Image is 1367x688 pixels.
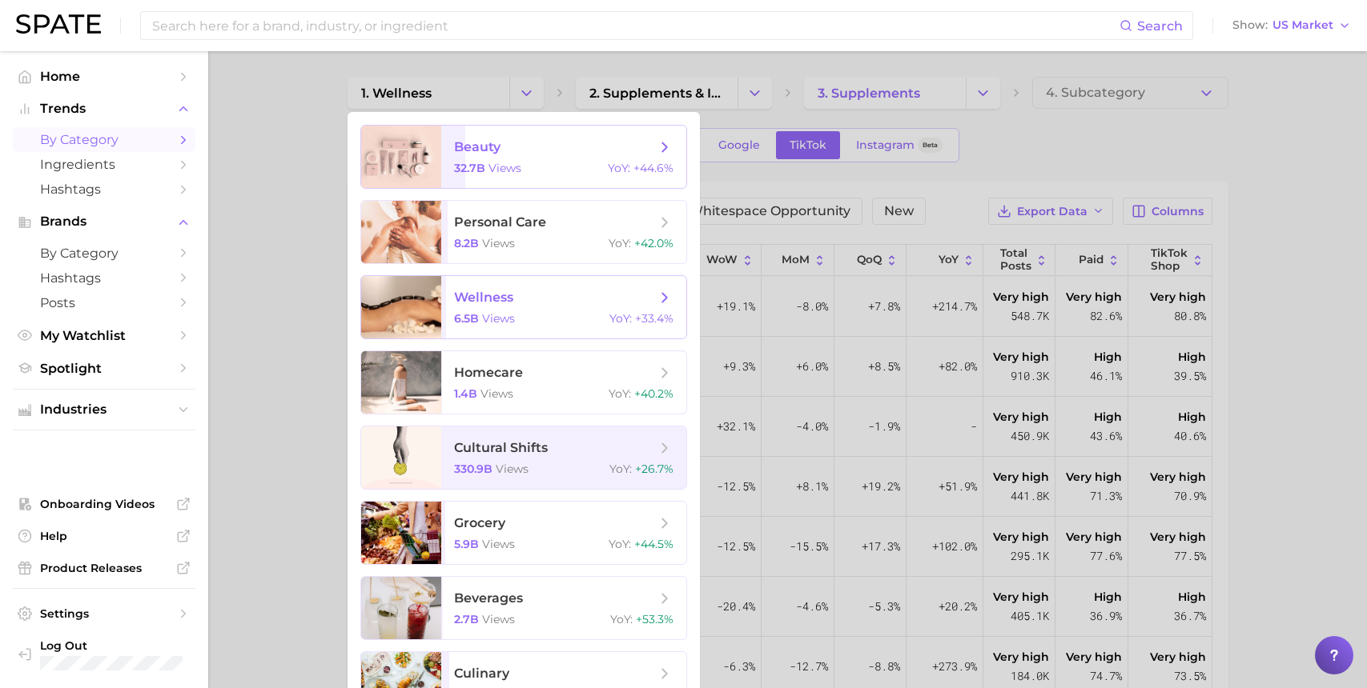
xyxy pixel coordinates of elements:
[609,311,632,326] span: YoY :
[40,214,168,229] span: Brands
[13,210,195,234] button: Brands
[13,290,195,315] a: Posts
[635,462,673,476] span: +26.7%
[13,127,195,152] a: by Category
[40,69,168,84] span: Home
[40,182,168,197] span: Hashtags
[454,365,523,380] span: homecare
[454,290,513,305] span: wellness
[634,537,673,551] span: +44.5%
[13,634,195,675] a: Log out. Currently logged in with e-mail cklemawesch@growve.com.
[13,356,195,381] a: Spotlight
[454,386,477,401] span: 1.4b
[454,214,546,230] span: personal care
[13,524,195,548] a: Help
[454,161,485,175] span: 32.7b
[40,402,168,417] span: Industries
[13,266,195,290] a: Hashtags
[608,161,630,175] span: YoY :
[609,537,631,551] span: YoY :
[40,157,168,172] span: Ingredients
[636,612,673,626] span: +53.3%
[482,537,515,551] span: views
[13,152,195,177] a: Ingredients
[40,497,168,511] span: Onboarding Videos
[1228,15,1355,36] button: ShowUS Market
[482,236,515,250] span: views
[13,556,195,580] a: Product Releases
[454,666,509,681] span: culinary
[480,386,513,401] span: views
[40,361,168,376] span: Spotlight
[1232,21,1268,30] span: Show
[13,64,195,89] a: Home
[454,440,548,455] span: cultural shifts
[40,102,168,116] span: Trends
[40,270,168,286] span: Hashtags
[454,462,493,476] span: 330.9b
[40,529,168,543] span: Help
[633,161,673,175] span: +44.6%
[13,241,195,266] a: by Category
[482,311,515,326] span: views
[454,612,479,626] span: 2.7b
[151,12,1120,39] input: Search here for a brand, industry, or ingredient
[454,236,479,250] span: 8.2b
[13,323,195,348] a: My Watchlist
[609,386,631,401] span: YoY :
[496,462,529,476] span: views
[16,14,101,34] img: SPATE
[40,132,168,147] span: by Category
[40,606,168,621] span: Settings
[609,236,631,250] span: YoY :
[40,246,168,261] span: by Category
[454,537,479,551] span: 5.9b
[13,398,195,422] button: Industries
[13,97,195,121] button: Trends
[13,492,195,516] a: Onboarding Videos
[1137,18,1183,34] span: Search
[40,638,197,653] span: Log Out
[609,462,632,476] span: YoY :
[40,295,168,310] span: Posts
[454,590,523,606] span: beverages
[13,602,195,626] a: Settings
[489,161,521,175] span: views
[482,612,515,626] span: views
[634,386,673,401] span: +40.2%
[454,311,479,326] span: 6.5b
[454,139,501,154] span: beauty
[13,177,195,202] a: Hashtags
[635,311,673,326] span: +33.4%
[610,612,633,626] span: YoY :
[1273,21,1333,30] span: US Market
[634,236,673,250] span: +42.0%
[454,515,505,530] span: grocery
[40,328,168,343] span: My Watchlist
[40,561,168,575] span: Product Releases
